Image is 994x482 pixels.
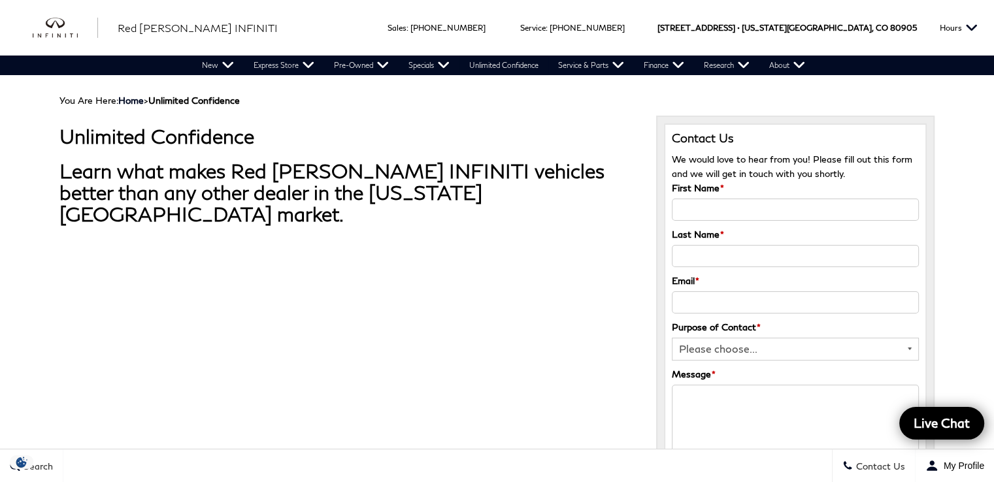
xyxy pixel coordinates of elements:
[192,56,815,75] nav: Main Navigation
[916,449,994,482] button: Open user profile menu
[410,23,486,33] a: [PHONE_NUMBER]
[672,181,724,195] label: First Name
[657,23,917,33] a: [STREET_ADDRESS] • [US_STATE][GEOGRAPHIC_DATA], CO 80905
[907,415,976,431] span: Live Chat
[192,56,244,75] a: New
[244,56,324,75] a: Express Store
[7,455,37,469] img: Opt-Out Icon
[148,95,240,106] strong: Unlimited Confidence
[694,56,759,75] a: Research
[118,95,144,106] a: Home
[118,22,278,34] span: Red [PERSON_NAME] INFINITI
[853,460,905,472] span: Contact Us
[634,56,694,75] a: Finance
[399,56,459,75] a: Specials
[59,159,605,225] strong: Learn what makes Red [PERSON_NAME] INFINITI vehicles better than any other dealer in the [US_STAT...
[118,95,240,106] span: >
[324,56,399,75] a: Pre-Owned
[672,367,716,381] label: Message
[20,460,53,472] span: Search
[672,131,919,146] h3: Contact Us
[548,56,634,75] a: Service & Parts
[899,407,984,440] a: Live Chat
[59,125,637,147] h1: Unlimited Confidence
[759,56,815,75] a: About
[33,18,98,39] img: INFINITI
[33,18,98,39] a: infiniti
[59,95,935,106] div: Breadcrumbs
[118,20,278,36] a: Red [PERSON_NAME] INFINITI
[550,23,625,33] a: [PHONE_NUMBER]
[938,460,984,471] span: My Profile
[672,274,699,288] label: Email
[59,95,240,106] span: You Are Here:
[672,153,912,179] span: We would love to hear from you! Please fill out this form and we will get in touch with you shortly.
[672,320,761,334] label: Purpose of Contact
[459,56,548,75] a: Unlimited Confidence
[388,23,406,33] span: Sales
[672,227,724,242] label: Last Name
[520,23,546,33] span: Service
[7,455,37,469] section: Click to Open Cookie Consent Modal
[59,252,425,458] iframe: YouTube video player
[546,23,548,33] span: :
[406,23,408,33] span: :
